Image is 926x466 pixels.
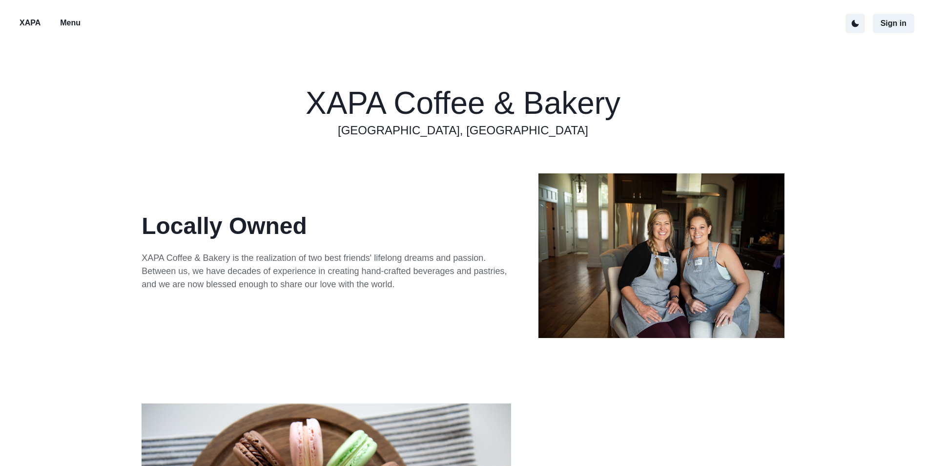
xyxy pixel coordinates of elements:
[538,173,784,338] img: xapa owners
[873,14,914,33] button: Sign in
[142,209,511,244] p: Locally Owned
[142,252,511,291] p: XAPA Coffee & Bakery is the realization of two best friends' lifelong dreams and passion. Between...
[60,17,81,29] p: Menu
[306,85,620,122] h1: XAPA Coffee & Bakery
[338,122,588,139] a: [GEOGRAPHIC_DATA], [GEOGRAPHIC_DATA]
[20,17,41,29] p: XAPA
[845,14,865,33] button: active dark theme mode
